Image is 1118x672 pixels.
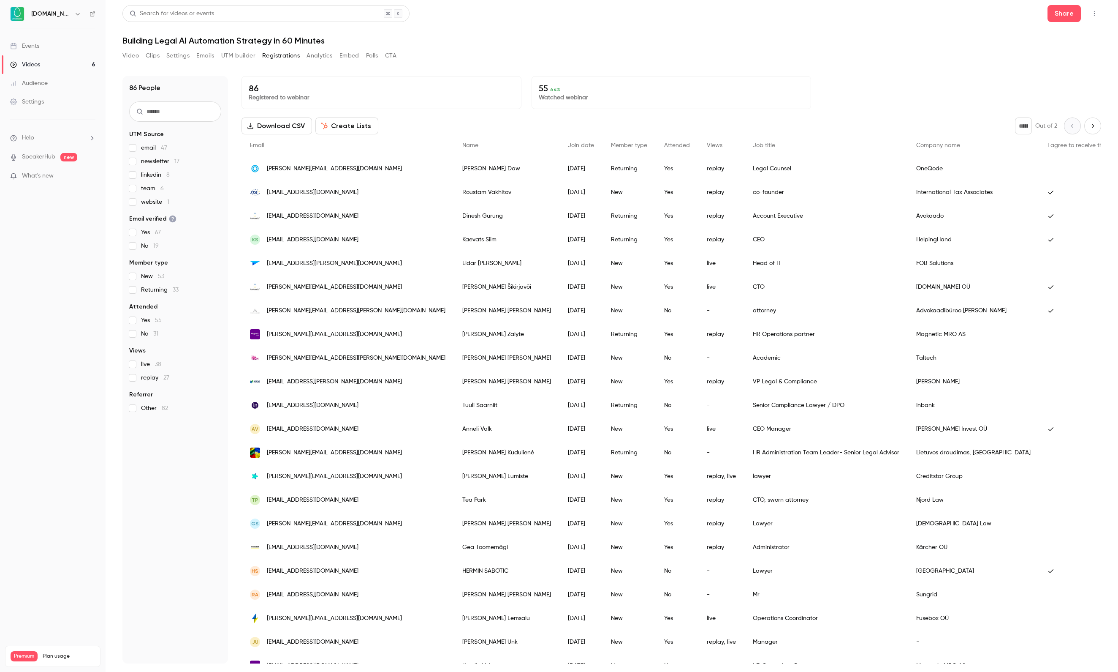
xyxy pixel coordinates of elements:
button: UTM builder [221,49,255,63]
span: HS [252,567,258,575]
span: Email verified [129,215,176,223]
div: [DEMOGRAPHIC_DATA] Law [908,512,1039,535]
div: Returning [602,204,656,228]
img: creditstar.com [250,471,260,481]
span: No [141,242,159,250]
span: [EMAIL_ADDRESS][DOMAIN_NAME] [267,425,358,434]
p: 55 [539,83,804,93]
div: co-founder [744,180,908,204]
img: havi.com [250,377,260,387]
div: Returning [602,322,656,346]
div: No [656,559,698,583]
div: [PERSON_NAME] Kudulienė [454,441,559,464]
div: CEO Manager [744,417,908,441]
div: VP Legal & Compliance [744,370,908,393]
div: CTO [744,275,908,299]
span: 31 [153,331,158,337]
div: attorney [744,299,908,322]
div: New [602,583,656,606]
span: [PERSON_NAME][EMAIL_ADDRESS][PERSON_NAME][DOMAIN_NAME] [267,354,445,363]
div: Yes [656,417,698,441]
span: [PERSON_NAME][EMAIL_ADDRESS][DOMAIN_NAME] [267,283,402,292]
button: Video [122,49,139,63]
div: Yes [656,275,698,299]
span: 55 [155,317,162,323]
div: [DATE] [559,346,602,370]
div: New [602,488,656,512]
div: replay [698,488,744,512]
p: Registered to webinar [249,93,514,102]
div: CEO [744,228,908,251]
div: [PERSON_NAME] [PERSON_NAME] [454,583,559,606]
div: New [602,251,656,275]
div: replay, live [698,630,744,654]
div: replay [698,228,744,251]
li: help-dropdown-opener [10,134,95,142]
div: Manager [744,630,908,654]
span: [EMAIL_ADDRESS][DOMAIN_NAME] [267,661,358,670]
div: [DATE] [559,251,602,275]
span: [EMAIL_ADDRESS][DOMAIN_NAME] [267,590,358,599]
button: Clips [146,49,160,63]
div: Avokaado [908,204,1039,228]
span: 6 [160,186,164,191]
div: [PERSON_NAME] Zalyte [454,322,559,346]
div: Yes [656,370,698,393]
div: Yes [656,157,698,180]
span: newsletter [141,157,179,166]
button: Share [1047,5,1081,22]
span: Email [250,142,264,148]
span: UTM Source [129,130,164,139]
div: Dinesh Gurung [454,204,559,228]
div: Kärcher OÜ [908,535,1039,559]
div: New [602,512,656,535]
div: [DATE] [559,417,602,441]
span: [EMAIL_ADDRESS][PERSON_NAME][DOMAIN_NAME] [267,377,402,386]
div: [DATE] [559,583,602,606]
img: magneticgroup.co [250,329,260,339]
span: Name [462,142,478,148]
div: Yes [656,488,698,512]
div: Legal Counsel [744,157,908,180]
div: Audience [10,79,48,87]
div: Sungrid [908,583,1039,606]
div: replay [698,180,744,204]
button: Create Lists [315,117,378,134]
span: [EMAIL_ADDRESS][DOMAIN_NAME] [267,235,358,244]
span: 67 [155,229,161,235]
span: 1 [167,199,169,205]
span: Other [141,404,168,412]
div: [PERSON_NAME] [PERSON_NAME] [454,370,559,393]
div: [DATE] [559,228,602,251]
div: - [698,393,744,417]
div: replay [698,512,744,535]
p: Out of 2 [1035,122,1057,130]
span: email [141,144,167,152]
span: Views [707,142,722,148]
div: HR Operations partner [744,322,908,346]
div: FOB Solutions [908,251,1039,275]
div: replay [698,157,744,180]
div: Search for videos or events [130,9,214,18]
div: Yes [656,204,698,228]
img: Avokaado.io [11,7,24,21]
img: karcher.com [250,542,260,552]
div: No [656,441,698,464]
div: Kaevats Siim [454,228,559,251]
span: Returning [141,286,179,294]
div: New [602,535,656,559]
div: Creditstar Group [908,464,1039,488]
div: Yes [656,606,698,630]
span: Premium [11,651,38,661]
h1: 86 People [129,83,160,93]
span: [EMAIL_ADDRESS][PERSON_NAME][DOMAIN_NAME] [267,259,402,268]
span: [PERSON_NAME][EMAIL_ADDRESS][PERSON_NAME][DOMAIN_NAME] [267,306,445,315]
div: Mr [744,583,908,606]
button: Next page [1084,117,1101,134]
div: [PERSON_NAME] Lumiste [454,464,559,488]
div: [DATE] [559,393,602,417]
span: 19 [153,243,159,249]
span: Plan usage [43,653,95,660]
button: Polls [366,49,378,63]
span: Help [22,134,34,142]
